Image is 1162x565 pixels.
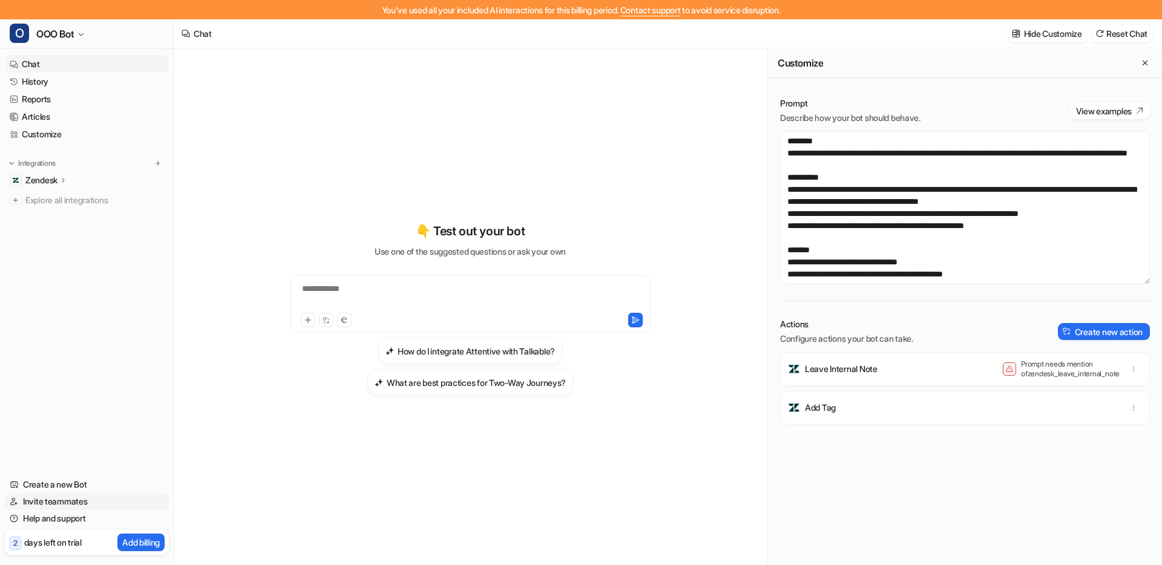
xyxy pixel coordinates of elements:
[387,376,566,389] h3: What are best practices for Two-Way Journeys?
[1092,25,1152,42] button: Reset Chat
[780,112,921,124] p: Describe how your bot should behave.
[780,318,913,330] p: Actions
[1012,29,1020,38] img: customize
[375,245,566,258] p: Use one of the suggested questions or ask your own
[5,476,169,493] a: Create a new Bot
[10,194,22,206] img: explore all integrations
[780,333,913,345] p: Configure actions your bot can take.
[398,345,555,358] h3: How do I integrate Attentive with Talkable?
[12,177,19,184] img: Zendesk
[5,91,169,108] a: Reports
[1070,102,1150,119] button: View examples
[5,493,169,510] a: Invite teammates
[117,534,165,551] button: Add billing
[1058,323,1150,340] button: Create new action
[154,159,162,168] img: menu_add.svg
[1063,327,1071,336] img: create-action-icon.svg
[10,24,29,43] span: O
[25,174,57,186] p: Zendesk
[805,402,836,414] p: Add Tag
[1024,27,1082,40] p: Hide Customize
[24,536,82,549] p: days left on trial
[5,510,169,527] a: Help and support
[7,159,16,168] img: expand menu
[378,338,562,364] button: How do I integrate Attentive with Talkable?How do I integrate Attentive with Talkable?
[788,363,800,375] img: Leave Internal Note icon
[1138,56,1152,70] button: Close flyout
[780,97,921,109] p: Prompt
[5,192,169,209] a: Explore all integrations
[375,378,383,387] img: What are best practices for Two-Way Journeys?
[5,126,169,143] a: Customize
[5,157,59,169] button: Integrations
[805,363,878,375] p: Leave Internal Note
[13,538,18,549] p: 2
[194,27,212,40] div: Chat
[1021,359,1118,379] p: Prompt needs mention of zendesk_leave_internal_note
[5,108,169,125] a: Articles
[25,191,164,210] span: Explore all integrations
[778,57,823,69] h2: Customize
[620,5,681,15] span: Contact support
[788,402,800,414] img: Add Tag icon
[367,369,573,396] button: What are best practices for Two-Way Journeys?What are best practices for Two-Way Journeys?
[1008,25,1087,42] button: Hide Customize
[1095,29,1104,38] img: reset
[18,158,56,168] p: Integrations
[122,536,160,549] p: Add billing
[5,56,169,73] a: Chat
[36,25,74,42] span: OOO Bot
[386,347,394,356] img: How do I integrate Attentive with Talkable?
[416,222,525,240] p: 👇 Test out your bot
[5,73,169,90] a: History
